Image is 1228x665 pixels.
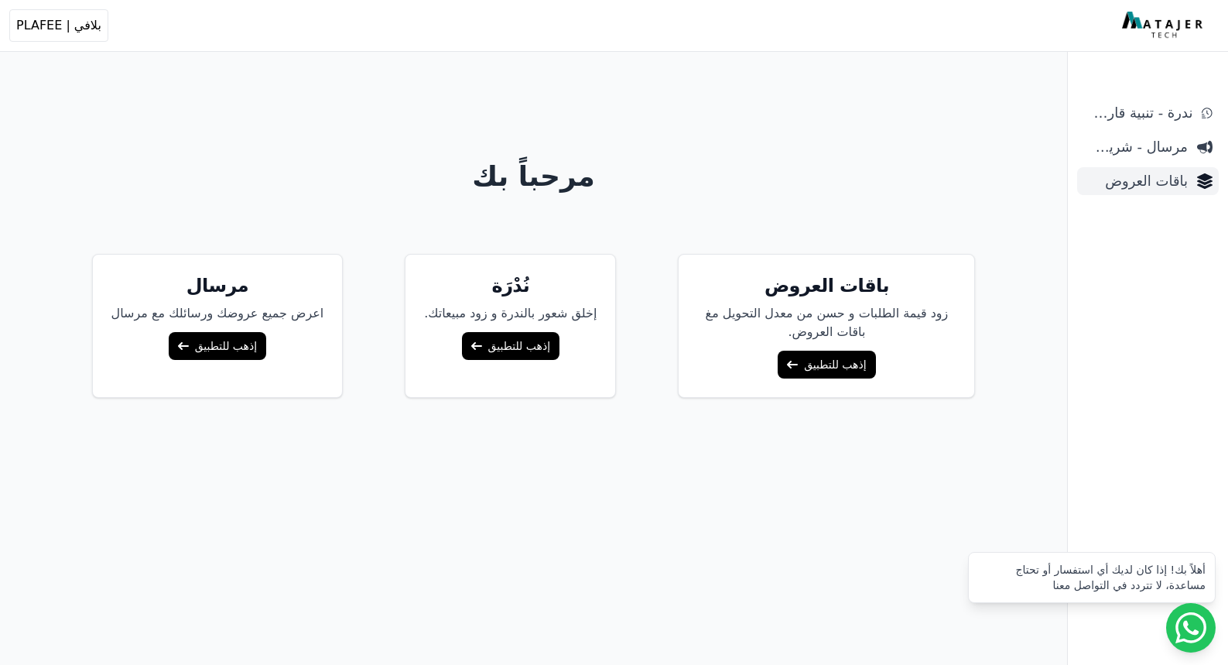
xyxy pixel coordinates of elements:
[111,273,324,298] h5: مرسال
[697,304,956,341] p: زود قيمة الطلبات و حسن من معدل التحويل مغ باقات العروض.
[424,304,597,323] p: إخلق شعور بالندرة و زود مبيعاتك.
[1083,170,1188,192] span: باقات العروض
[9,9,108,42] button: بلافي | PLAFEE
[424,273,597,298] h5: نُدْرَة
[1083,136,1188,158] span: مرسال - شريط دعاية
[462,332,559,360] a: إذهب للتطبيق
[978,562,1206,593] div: أهلاً بك! إذا كان لديك أي استفسار أو تحتاج مساعدة، لا تتردد في التواصل معنا
[1122,12,1206,39] img: MatajerTech Logo
[778,351,875,379] a: إذهب للتطبيق
[1083,102,1192,124] span: ندرة - تنبية قارب علي النفاذ
[697,273,956,298] h5: باقات العروض
[111,304,324,323] p: اعرض جميع عروضك ورسائلك مع مرسال
[169,332,266,360] a: إذهب للتطبيق
[16,16,101,35] span: بلافي | PLAFEE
